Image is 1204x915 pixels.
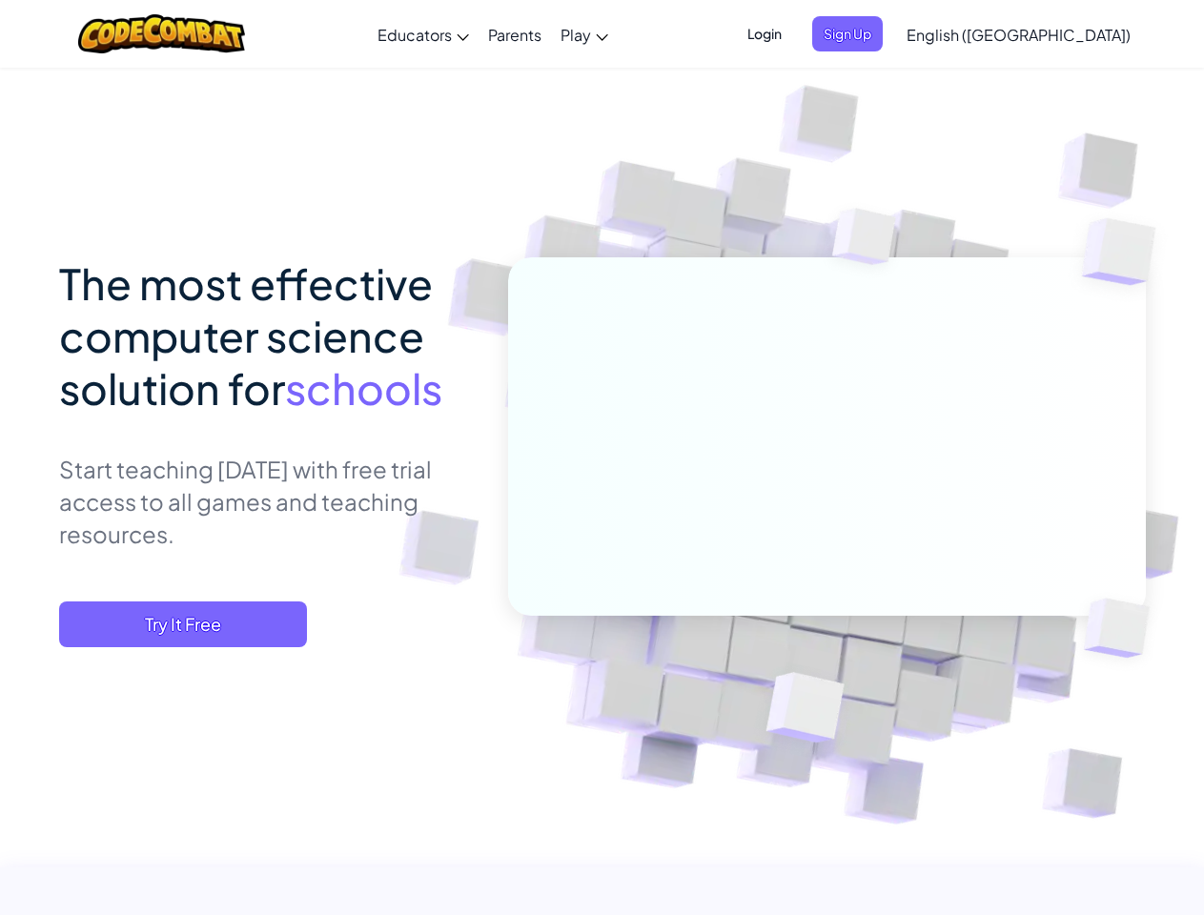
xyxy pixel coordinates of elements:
[479,9,551,60] a: Parents
[812,16,883,51] button: Sign Up
[285,361,442,415] span: schools
[561,25,591,45] span: Play
[796,171,933,313] img: Overlap cubes
[59,453,480,550] p: Start teaching [DATE] with free trial access to all games and teaching resources.
[78,14,245,53] img: CodeCombat logo
[897,9,1140,60] a: English ([GEOGRAPHIC_DATA])
[368,9,479,60] a: Educators
[1051,559,1194,698] img: Overlap cubes
[736,16,793,51] button: Login
[907,25,1131,45] span: English ([GEOGRAPHIC_DATA])
[551,9,618,60] a: Play
[719,632,889,790] img: Overlap cubes
[378,25,452,45] span: Educators
[59,256,433,415] span: The most effective computer science solution for
[59,601,307,647] button: Try It Free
